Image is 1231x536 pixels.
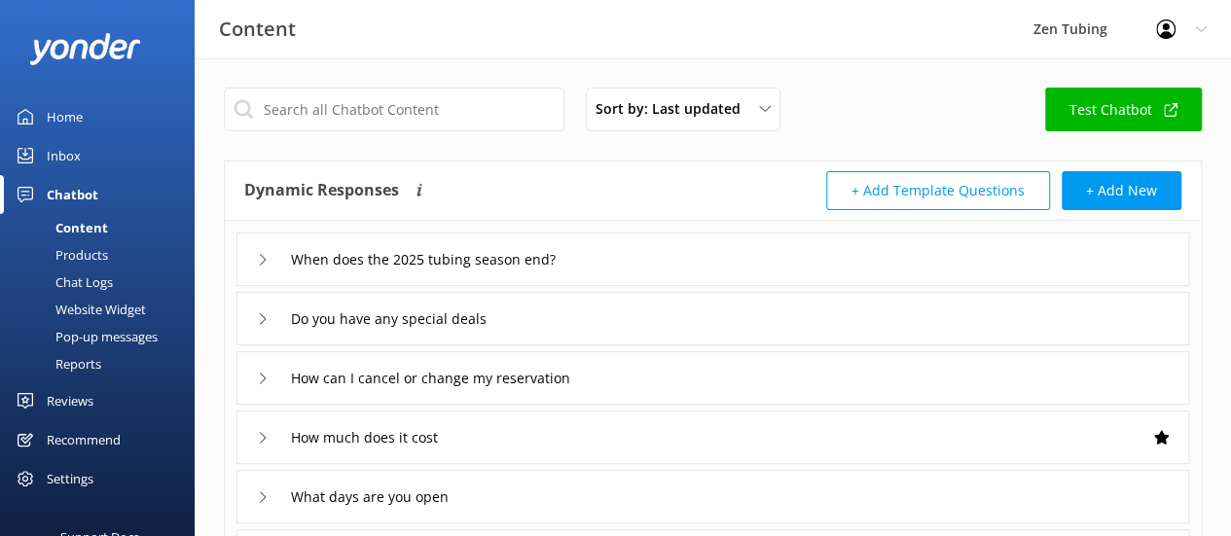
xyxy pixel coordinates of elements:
[596,98,752,120] span: Sort by: Last updated
[826,171,1050,210] button: + Add Template Questions
[244,171,399,210] h4: Dynamic Responses
[29,33,141,65] img: yonder-white-logo.png
[47,420,121,459] div: Recommend
[224,88,564,131] input: Search all Chatbot Content
[47,381,93,420] div: Reviews
[219,14,296,45] h3: Content
[47,459,93,498] div: Settings
[1062,171,1181,210] button: + Add New
[12,296,195,323] a: Website Widget
[1045,88,1202,131] a: Test Chatbot
[12,241,195,268] a: Products
[12,350,195,377] a: Reports
[12,323,158,350] div: Pop-up messages
[12,268,113,296] div: Chat Logs
[12,296,146,323] div: Website Widget
[47,175,98,214] div: Chatbot
[12,214,195,241] a: Content
[47,136,81,175] div: Inbox
[47,97,83,136] div: Home
[12,350,101,377] div: Reports
[12,323,195,350] a: Pop-up messages
[12,268,195,296] a: Chat Logs
[12,214,108,241] div: Content
[12,241,108,268] div: Products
